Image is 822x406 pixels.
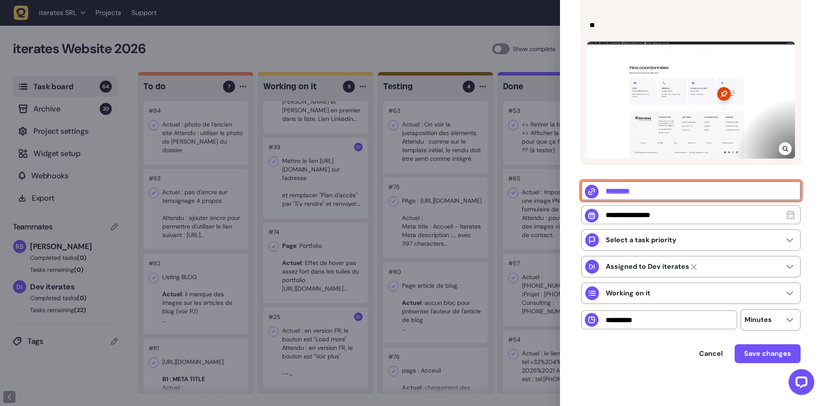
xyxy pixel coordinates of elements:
span: Save changes [744,350,791,357]
p: Minutes [745,316,772,324]
p: Select a task priority [606,236,676,244]
iframe: LiveChat chat widget [782,366,818,402]
p: Working on it [606,289,650,298]
span: Cancel [699,350,723,357]
button: Save changes [735,344,801,363]
button: Cancel [691,345,731,362]
strong: Dev iterates [606,262,689,271]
